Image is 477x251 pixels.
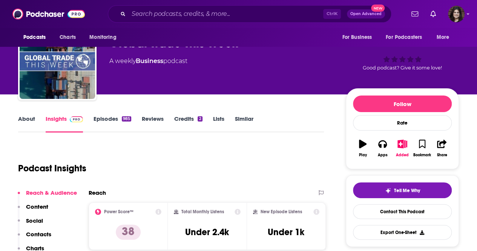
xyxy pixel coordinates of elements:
span: Good podcast? Give it some love! [363,65,442,71]
div: Added [396,153,409,157]
button: Content [18,203,48,217]
p: 38 [116,225,141,240]
span: More [437,32,449,43]
h3: Under 1k [268,226,304,238]
p: Reach & Audience [26,189,77,196]
span: Podcasts [23,32,46,43]
a: Business [136,57,163,65]
input: Search podcasts, credits, & more... [129,8,323,20]
div: 2 [198,116,202,122]
div: A weekly podcast [109,57,187,66]
img: Global Trade This Week [20,23,95,99]
button: Play [353,135,373,162]
a: About [18,115,35,132]
button: open menu [84,30,126,45]
span: Open Advanced [350,12,382,16]
span: New [371,5,385,12]
img: tell me why sparkle [385,188,391,194]
button: Apps [373,135,392,162]
button: Bookmark [412,135,432,162]
a: Credits2 [174,115,202,132]
h2: Total Monthly Listens [181,209,224,214]
span: Tell Me Why [394,188,420,194]
button: Follow [353,95,452,112]
button: Social [18,217,43,231]
div: Apps [378,153,388,157]
button: Share [432,135,452,162]
a: Show notifications dropdown [427,8,439,20]
img: Podchaser Pro [70,116,83,122]
button: Contacts [18,231,51,245]
span: Charts [60,32,76,43]
a: Episodes985 [94,115,131,132]
img: Podchaser - Follow, Share and Rate Podcasts [12,7,85,21]
button: Show profile menu [448,6,465,22]
button: open menu [381,30,433,45]
button: Added [393,135,412,162]
p: Social [26,217,43,224]
button: open menu [431,30,459,45]
button: tell me why sparkleTell Me Why [353,182,452,198]
div: Search podcasts, credits, & more... [108,5,391,23]
div: Bookmark [413,153,431,157]
h2: Power Score™ [104,209,133,214]
span: Monitoring [89,32,116,43]
div: Share [437,153,447,157]
span: Ctrl K [323,9,341,19]
button: open menu [337,30,381,45]
a: Charts [55,30,80,45]
button: open menu [18,30,55,45]
p: Contacts [26,231,51,238]
a: Similar [235,115,253,132]
span: Logged in as amandavpr [448,6,465,22]
button: Open AdvancedNew [347,9,385,18]
h2: Reach [89,189,106,196]
a: InsightsPodchaser Pro [46,115,83,132]
span: For Podcasters [386,32,422,43]
a: Reviews [142,115,164,132]
img: User Profile [448,6,465,22]
div: 985 [122,116,131,122]
button: Export One-Sheet [353,225,452,240]
a: Show notifications dropdown [408,8,421,20]
button: Reach & Audience [18,189,77,203]
h2: New Episode Listens [261,209,302,214]
a: Contact This Podcast [353,204,452,219]
h1: Podcast Insights [18,163,86,174]
div: Play [359,153,367,157]
div: 38Good podcast? Give it some love! [346,29,459,75]
a: Lists [213,115,224,132]
div: Rate [353,115,452,131]
span: For Business [342,32,372,43]
p: Content [26,203,48,210]
h3: Under 2.4k [185,226,229,238]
